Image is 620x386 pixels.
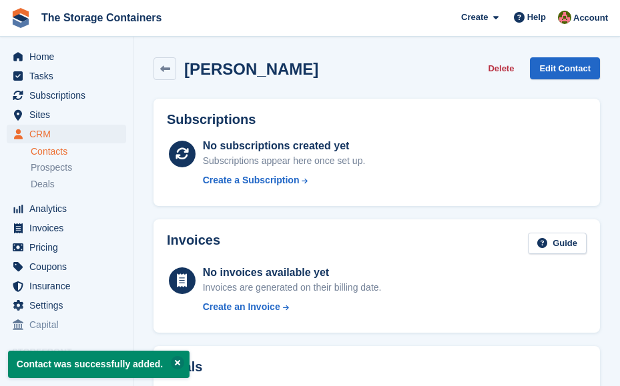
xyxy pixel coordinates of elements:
a: Create a Subscription [203,173,366,187]
h2: [PERSON_NAME] [184,60,318,78]
a: Create an Invoice [203,300,382,314]
p: Contact was successfully added. [8,351,190,378]
span: Home [29,47,109,66]
a: Contacts [31,145,126,158]
span: CRM [29,125,109,143]
a: Guide [528,233,587,255]
span: Account [573,11,608,25]
span: Help [527,11,546,24]
span: Analytics [29,199,109,218]
span: Insurance [29,277,109,295]
h2: Invoices [167,233,220,255]
span: Subscriptions [29,86,109,105]
h2: Subscriptions [167,112,587,127]
span: Tasks [29,67,109,85]
a: Deals [31,177,126,191]
a: menu [7,296,126,315]
span: Invoices [29,219,109,237]
div: Subscriptions appear here once set up. [203,154,366,168]
span: Coupons [29,257,109,276]
a: menu [7,67,126,85]
a: The Storage Containers [36,7,167,29]
span: Settings [29,296,109,315]
a: Edit Contact [530,57,600,79]
a: Prospects [31,161,126,175]
a: menu [7,315,126,334]
a: menu [7,47,126,66]
a: menu [7,199,126,218]
img: Kirsty Simpson [558,11,571,24]
a: menu [7,257,126,276]
div: No invoices available yet [203,265,382,281]
a: menu [7,238,126,257]
span: Pricing [29,238,109,257]
a: menu [7,105,126,124]
button: Delete [483,57,519,79]
a: menu [7,277,126,295]
div: Create an Invoice [203,300,280,314]
span: Create [461,11,488,24]
a: menu [7,86,126,105]
div: No subscriptions created yet [203,138,366,154]
div: Invoices are generated on their billing date. [203,281,382,295]
span: Deals [31,178,55,191]
span: Capital [29,315,109,334]
span: Prospects [31,161,72,174]
a: menu [7,219,126,237]
div: Create a Subscription [203,173,300,187]
img: stora-icon-8386f47178a22dfd0bd8f6a31ec36ba5ce8667c1dd55bd0f319d3a0aa187defe.svg [11,8,31,28]
a: menu [7,125,126,143]
span: Sites [29,105,109,124]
